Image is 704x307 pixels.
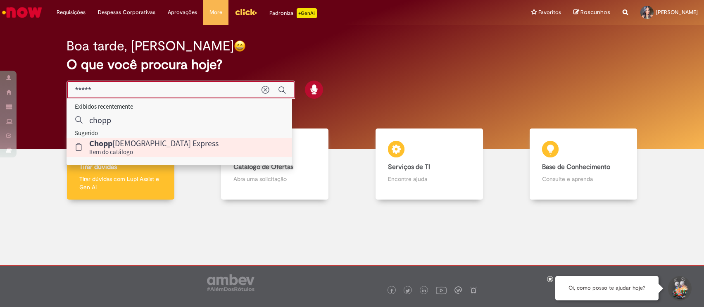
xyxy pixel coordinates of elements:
h2: O que você procura hoje? [67,57,637,72]
span: [PERSON_NAME] [656,9,698,16]
img: click_logo_yellow_360x200.png [235,6,257,18]
a: Tirar dúvidas Tirar dúvidas com Lupi Assist e Gen Ai [43,129,198,200]
div: Padroniza [269,8,317,18]
img: ServiceNow [1,4,43,21]
img: logo_footer_ambev_rotulo_gray.png [207,274,254,291]
h2: Boa tarde, [PERSON_NAME] [67,39,234,53]
span: Requisições [57,8,86,17]
span: Favoritos [538,8,561,17]
p: Abra uma solicitação [233,175,316,183]
p: +GenAi [297,8,317,18]
span: Despesas Corporativas [98,8,155,17]
button: Iniciar Conversa de Suporte [667,276,692,301]
span: More [209,8,222,17]
img: logo_footer_naosei.png [470,286,477,294]
a: Base de Conhecimento Consulte e aprenda [507,129,661,200]
span: Aprovações [168,8,197,17]
a: Serviços de TI Encontre ajuda [352,129,507,200]
b: Base de Conhecimento [542,163,610,171]
img: happy-face.png [234,40,246,52]
a: Rascunhos [573,9,610,17]
img: logo_footer_facebook.png [390,289,394,293]
img: logo_footer_youtube.png [436,285,447,295]
img: logo_footer_linkedin.png [422,288,426,293]
p: Consulte e aprenda [542,175,625,183]
p: Encontre ajuda [388,175,471,183]
img: logo_footer_twitter.png [406,289,410,293]
b: Serviços de TI [388,163,430,171]
b: Catálogo de Ofertas [233,163,293,171]
b: Tirar dúvidas [79,163,117,171]
div: Oi, como posso te ajudar hoje? [555,276,659,300]
span: Rascunhos [580,8,610,16]
img: logo_footer_workplace.png [454,286,462,294]
p: Tirar dúvidas com Lupi Assist e Gen Ai [79,175,162,191]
